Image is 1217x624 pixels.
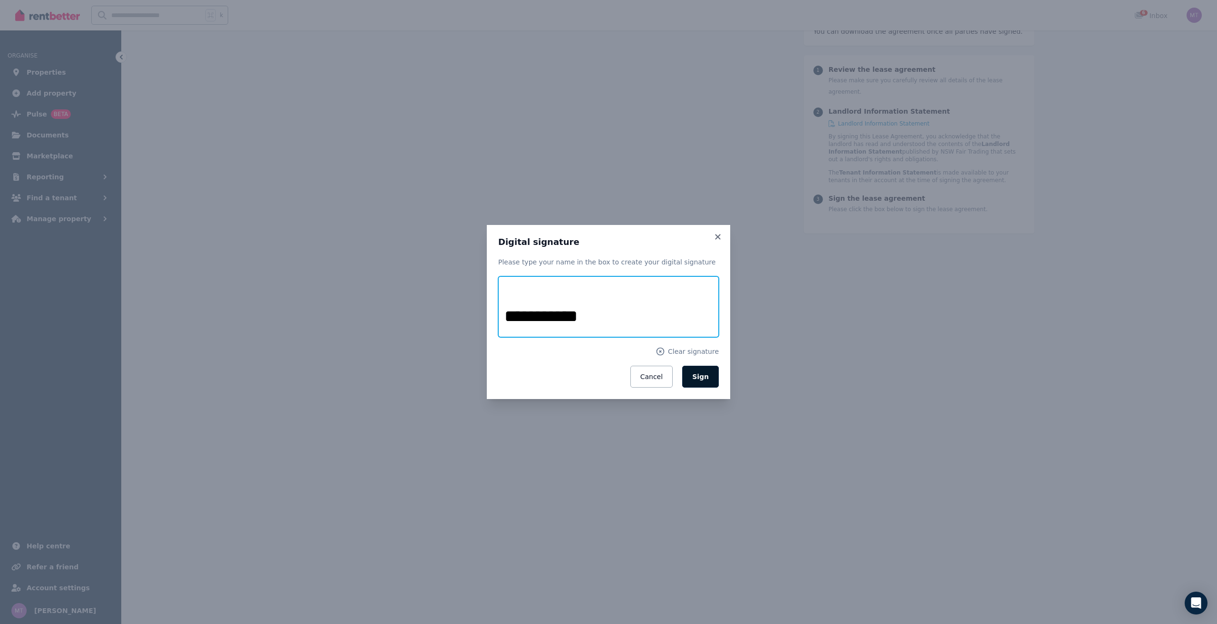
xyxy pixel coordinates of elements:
span: Sign [692,373,709,380]
p: Please type your name in the box to create your digital signature [498,257,719,267]
button: Cancel [630,366,673,388]
div: Open Intercom Messenger [1185,592,1207,614]
button: Sign [682,366,719,388]
h3: Digital signature [498,236,719,248]
span: Clear signature [668,347,719,356]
